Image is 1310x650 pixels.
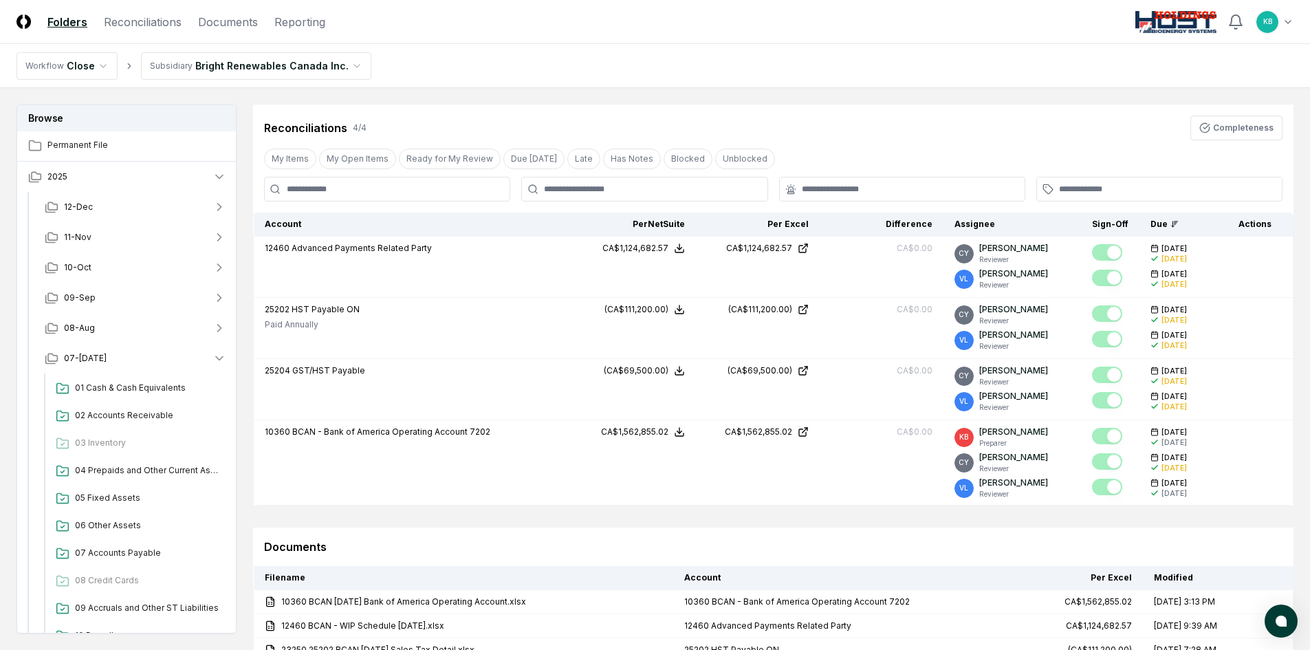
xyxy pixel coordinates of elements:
span: 12-Dec [64,201,93,213]
p: Reviewer [979,316,1048,326]
p: Reviewer [979,280,1048,290]
th: Filename [254,566,673,590]
p: [PERSON_NAME] [979,329,1048,341]
span: [DATE] [1161,427,1187,437]
button: 11-Nov [34,222,237,252]
button: (CA$69,500.00) [604,365,685,377]
button: 12-Dec [34,192,237,222]
div: [DATE] [1161,315,1187,325]
p: Reviewer [979,254,1048,265]
div: [DATE] [1161,488,1187,499]
th: Per Excel [1019,566,1143,590]
a: 08 Credit Cards [50,569,226,594]
span: BCAN - Bank of America Operating Account 7202 [292,426,490,437]
div: CA$0.00 [897,426,932,438]
button: Mark complete [1092,331,1122,347]
div: CA$1,124,682.57 [602,242,668,254]
th: Account [673,566,1019,590]
button: Due Today [503,149,565,169]
a: (CA$111,200.00) [707,303,809,316]
span: VL [959,483,968,493]
span: 06 Other Assets [75,519,221,532]
p: [PERSON_NAME] [979,390,1048,402]
span: KB [1263,17,1272,27]
button: 08-Aug [34,313,237,343]
button: My Open Items [319,149,396,169]
div: Actions [1227,218,1282,230]
div: CA$1,562,855.02 [601,426,668,438]
div: Reconciliations [264,120,347,136]
a: Folders [47,14,87,30]
th: Difference [820,213,943,237]
div: [DATE] [1161,437,1187,448]
p: Reviewer [979,402,1048,413]
p: Reviewer [979,489,1048,499]
p: [PERSON_NAME] [979,365,1048,377]
span: VL [959,396,968,407]
div: [DATE] [1161,463,1187,473]
p: [PERSON_NAME] [979,451,1048,464]
div: Due [1150,218,1205,230]
th: Sign-Off [1081,213,1139,237]
div: Account [265,218,561,230]
p: Reviewer [979,341,1048,351]
div: CA$0.00 [897,242,932,254]
span: 09 Accruals and Other ST Liabilities [75,602,221,614]
a: 12460 BCAN - WIP Schedule [DATE].xlsx [265,620,662,632]
a: Reconciliations [104,14,182,30]
h3: Browse [17,105,236,131]
button: Mark complete [1092,270,1122,286]
a: CA$1,562,855.02 [707,426,809,438]
div: (CA$111,200.00) [728,303,792,316]
button: My Items [264,149,316,169]
span: 10-Oct [64,261,91,274]
a: 10 Payroll [50,624,226,649]
span: 10 Payroll [75,629,221,642]
button: 09-Sep [34,283,237,313]
span: 04 Prepaids and Other Current Assets [75,464,221,477]
div: CA$1,562,855.02 [1065,596,1132,608]
div: 10360 BCAN - Bank of America Operating Account 7202 [684,596,1008,608]
a: 07 Accounts Payable [50,541,226,566]
div: CA$0.00 [897,303,932,316]
a: 04 Prepaids and Other Current Assets [50,459,226,484]
span: 03 Inventory [75,437,221,449]
button: Ready for My Review [399,149,501,169]
a: (CA$69,500.00) [707,365,809,377]
p: Reviewer [979,377,1048,387]
span: 2025 [47,171,67,183]
div: Documents [264,539,327,555]
a: 05 Fixed Assets [50,486,226,511]
p: [PERSON_NAME] [979,477,1048,489]
span: 08 Credit Cards [75,574,221,587]
div: 12460 Advanced Payments Related Party [684,620,1008,632]
span: [DATE] [1161,243,1187,254]
button: Completeness [1190,116,1282,140]
button: Mark complete [1092,453,1122,470]
button: 10-Oct [34,252,237,283]
button: atlas-launcher [1265,605,1298,638]
span: 12460 [265,243,290,253]
span: CY [959,310,969,320]
button: 07-[DATE] [34,343,237,373]
button: Mark complete [1092,479,1122,495]
button: Blocked [664,149,712,169]
div: (CA$69,500.00) [604,365,668,377]
span: 10360 [265,426,290,437]
span: Permanent File [47,139,226,151]
span: 02 Accounts Receivable [75,409,221,422]
span: 07-[DATE] [64,352,107,365]
div: Subsidiary [150,60,193,72]
div: [DATE] [1161,402,1187,412]
button: Has Notes [603,149,661,169]
span: KB [959,432,968,442]
th: Per NetSuite [572,213,696,237]
span: VL [959,335,968,345]
span: Advanced Payments Related Party [292,243,432,253]
p: [PERSON_NAME] [979,268,1048,280]
p: [PERSON_NAME] [979,426,1048,438]
button: Mark complete [1092,392,1122,409]
div: CA$1,124,682.57 [1066,620,1132,632]
div: CA$1,124,682.57 [726,242,792,254]
a: 01 Cash & Cash Equivalents [50,376,226,401]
